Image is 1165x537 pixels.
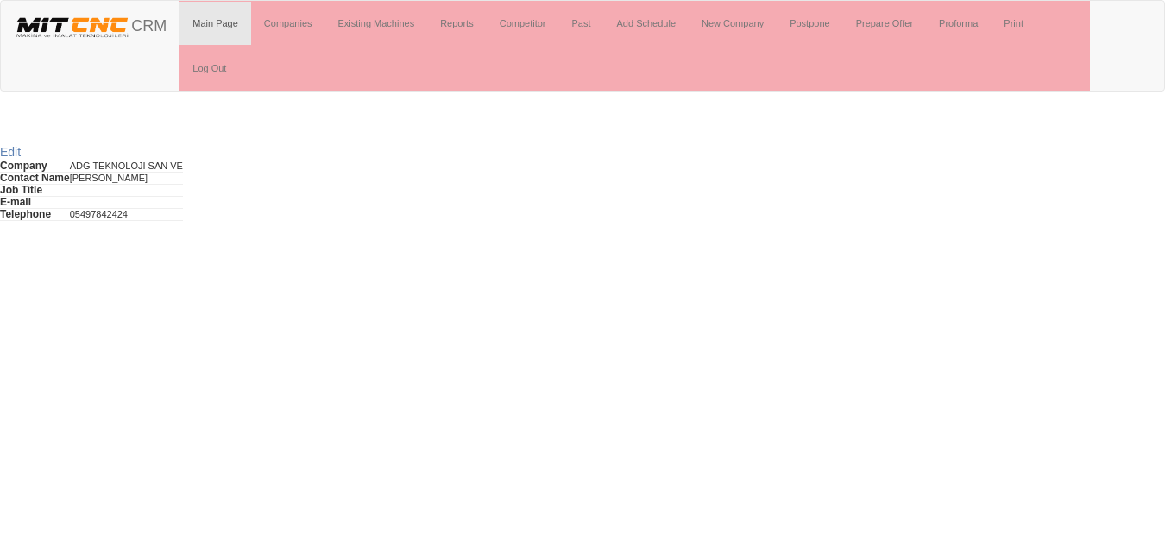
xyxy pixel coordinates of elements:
[843,2,926,45] a: Prepare Offer
[14,14,131,40] img: header.png
[604,2,690,45] a: Add Schedule
[689,2,777,45] a: New Company
[325,2,428,45] a: Existing Machines
[70,173,183,185] td: [PERSON_NAME]
[487,2,559,45] a: Competitor
[70,209,183,221] td: 05497842424
[251,2,325,45] a: Companies
[179,2,251,45] a: Main Page
[427,2,487,45] a: Reports
[777,2,842,45] a: Postpone
[991,2,1036,45] a: Print
[926,2,991,45] a: Proforma
[1,1,179,44] a: CRM
[70,161,183,173] td: ADG TEKNOLOJİ SAN VE
[558,2,603,45] a: Past
[179,47,239,90] a: Log Out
